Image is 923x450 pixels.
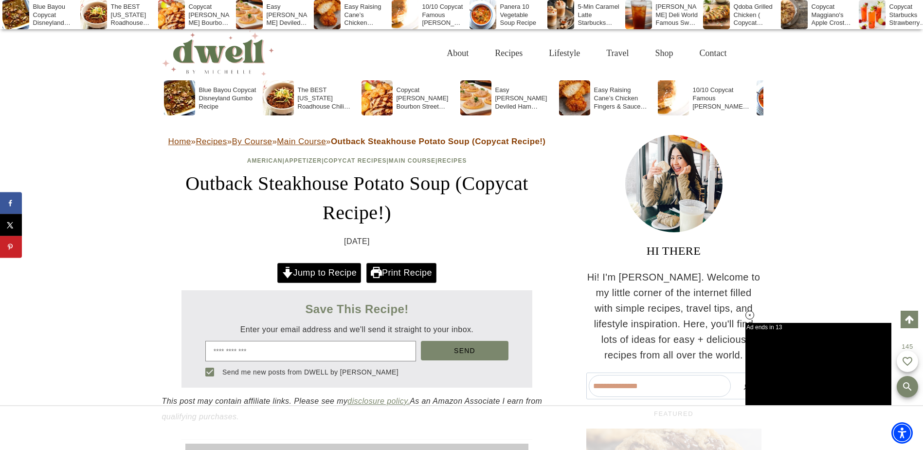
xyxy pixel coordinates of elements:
a: American [247,157,283,164]
strong: Outback Steakhouse Potato Soup (Copycat Recipe!) [331,137,545,146]
a: Print Recipe [366,263,436,283]
a: Appetizer [285,157,322,164]
h3: HI THERE [586,242,761,260]
a: About [434,37,482,69]
a: disclosure policy. [347,397,410,405]
img: DWELL by michelle [162,31,274,75]
a: Recipes [196,137,227,146]
a: Copycat Recipes [324,157,387,164]
p: Hi! I'm [PERSON_NAME]. Welcome to my little corner of the internet filled with simple recipes, tr... [586,269,761,363]
div: Accessibility Menu [891,422,913,444]
time: [DATE] [344,235,370,248]
nav: Primary Navigation [434,37,740,69]
a: Contact [687,37,740,69]
a: Recipes [437,157,467,164]
a: Main Course [389,157,435,164]
a: Lifestyle [536,37,593,69]
a: Jump to Recipe [277,263,361,283]
a: Main Course [277,137,326,146]
a: By Course [232,137,272,146]
a: Home [168,137,191,146]
a: Scroll to top [901,311,918,328]
h1: Outback Steakhouse Potato Soup (Copycat Recipe!) [162,169,552,227]
iframe: Advertisement [285,406,639,450]
span: | | | | [247,157,467,164]
a: Travel [593,37,642,69]
a: Recipes [482,37,536,69]
a: Shop [642,37,686,69]
em: This post may contain affiliate links. Please see my As an Amazon Associate I earn from qualifyin... [162,397,543,421]
span: » » » » [168,137,546,146]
